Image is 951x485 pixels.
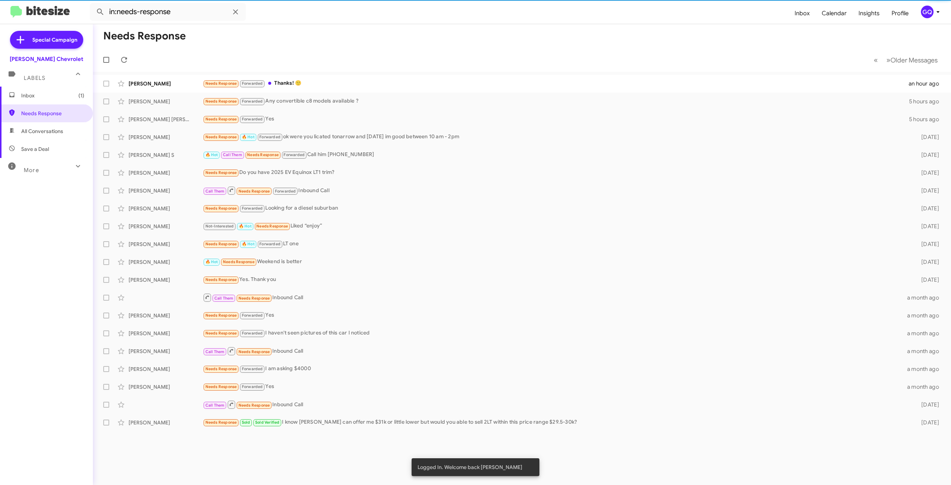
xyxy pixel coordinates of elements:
div: GQ [921,6,934,18]
span: Needs Response [247,152,279,157]
span: Special Campaign [32,36,77,43]
div: [PERSON_NAME] [129,276,203,284]
span: Needs Response [205,384,237,389]
div: a month ago [907,383,945,391]
div: [PERSON_NAME] [129,312,203,319]
span: Needs Response [21,110,84,117]
span: More [24,167,39,174]
span: 🔥 Hot [242,242,254,246]
span: Call Them [214,296,234,301]
span: (1) [78,92,84,99]
div: [PERSON_NAME] Chevrolet [10,55,83,63]
span: Forwarded [240,205,264,212]
div: [PERSON_NAME] [129,258,203,266]
span: Call Them [223,152,242,157]
div: [PERSON_NAME] [129,133,203,141]
span: Forwarded [282,152,306,159]
div: Do you have 2025 EV Equinox LT1 trim? [203,168,907,177]
span: 🔥 Hot [239,224,251,229]
span: Needs Response [205,242,237,246]
div: [PERSON_NAME] [129,80,203,87]
div: [PERSON_NAME] [129,383,203,391]
div: Weekend is better [203,258,907,266]
span: Logged In. Welcome back [PERSON_NAME] [418,463,522,471]
span: Insights [853,3,886,24]
div: Yes [203,115,907,123]
div: a month ago [907,347,945,355]
div: [PERSON_NAME] [PERSON_NAME] [129,116,203,123]
span: Forwarded [240,366,264,373]
a: Calendar [816,3,853,24]
div: Inbound Call [203,186,907,195]
div: Call him [PHONE_NUMBER] [203,151,907,159]
div: [PERSON_NAME] [129,330,203,337]
span: Older Messages [890,56,938,64]
span: Inbox [21,92,84,99]
div: [PERSON_NAME] [129,169,203,177]
span: Needs Response [205,99,237,104]
div: I haven't seen pictures of this car I noticed [203,329,907,337]
div: [DATE] [907,205,945,212]
span: Forwarded [240,80,264,87]
span: Needs Response [238,189,270,194]
span: Sold [242,420,250,425]
div: an hour ago [907,80,945,87]
div: [DATE] [907,258,945,266]
span: 🔥 Hot [242,135,254,139]
span: Needs Response [205,366,237,371]
span: Forwarded [258,134,282,141]
nav: Page navigation example [870,52,942,68]
div: Inbound Call [203,293,907,302]
span: Needs Response [205,277,237,282]
div: Liked “enjoy” [203,222,907,230]
span: Save a Deal [21,145,49,153]
div: Inbound Call [203,400,907,409]
div: [PERSON_NAME] [129,98,203,105]
span: Needs Response [205,117,237,122]
span: Needs Response [238,296,270,301]
span: 🔥 Hot [205,152,218,157]
div: [DATE] [907,187,945,194]
span: Forwarded [240,330,264,337]
div: [PERSON_NAME] [129,205,203,212]
div: LT one [203,240,907,248]
span: Forwarded [240,116,264,123]
div: [PERSON_NAME] [129,365,203,373]
a: Inbox [789,3,816,24]
div: [PERSON_NAME] [129,347,203,355]
span: Forwarded [258,241,282,248]
span: Profile [886,3,915,24]
div: [DATE] [907,401,945,408]
div: [PERSON_NAME] [129,223,203,230]
span: Needs Response [256,224,288,229]
span: Forwarded [240,312,264,319]
div: [PERSON_NAME] [129,419,203,426]
div: ok were you licated tonarrow and [DATE] im good between 10 am - 2pm [203,133,907,141]
div: 5 hours ago [907,116,945,123]
div: Inbound Call [203,346,907,356]
h1: Needs Response [103,30,186,42]
div: [DATE] [907,169,945,177]
span: « [874,55,878,65]
div: [PERSON_NAME] S [129,151,203,159]
span: Labels [24,75,45,81]
span: 🔥 Hot [205,259,218,264]
div: a month ago [907,330,945,337]
div: [PERSON_NAME] [129,187,203,194]
div: [DATE] [907,151,945,159]
span: » [886,55,890,65]
div: Thanks! 🙂 [203,79,907,88]
div: 5 hours ago [907,98,945,105]
div: Yes [203,311,907,320]
span: Call Them [205,189,225,194]
div: [DATE] [907,276,945,284]
span: Needs Response [205,206,237,211]
div: Any convertible c8 models available ? [203,97,907,106]
span: Needs Response [238,349,270,354]
div: [DATE] [907,240,945,248]
span: Forwarded [240,384,264,391]
span: Needs Response [205,81,237,86]
button: Previous [869,52,882,68]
